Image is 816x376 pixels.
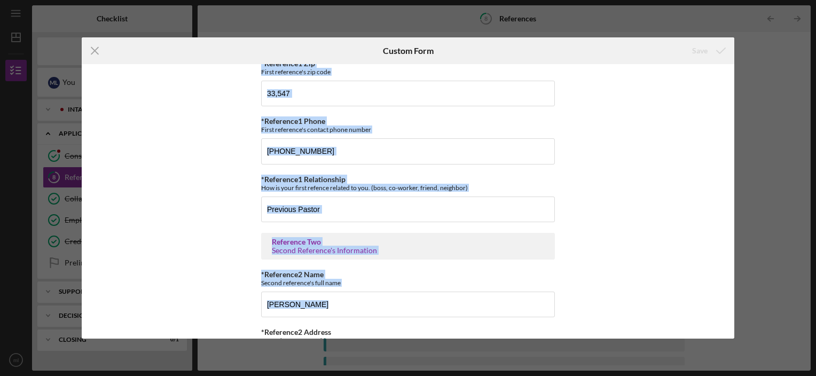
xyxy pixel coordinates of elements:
[261,336,555,344] div: Second reference's address
[692,40,708,61] div: Save
[383,46,434,56] h6: Custom Form
[261,279,555,287] div: Second reference's full name
[681,40,734,61] button: Save
[261,270,324,279] label: *Reference2 Name
[272,246,544,255] div: Second Reference's Information
[261,175,346,184] label: *Reference1 Relationship
[261,126,555,134] div: First reference's contact phone number
[261,116,325,126] label: *Reference1 Phone
[261,184,555,192] div: How is your first refence related to you. (boss, co-worker, friend, neighbor)
[261,327,331,336] label: *Reference2 Address
[261,68,555,76] div: First reference's zip code
[272,238,544,246] div: Reference Two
